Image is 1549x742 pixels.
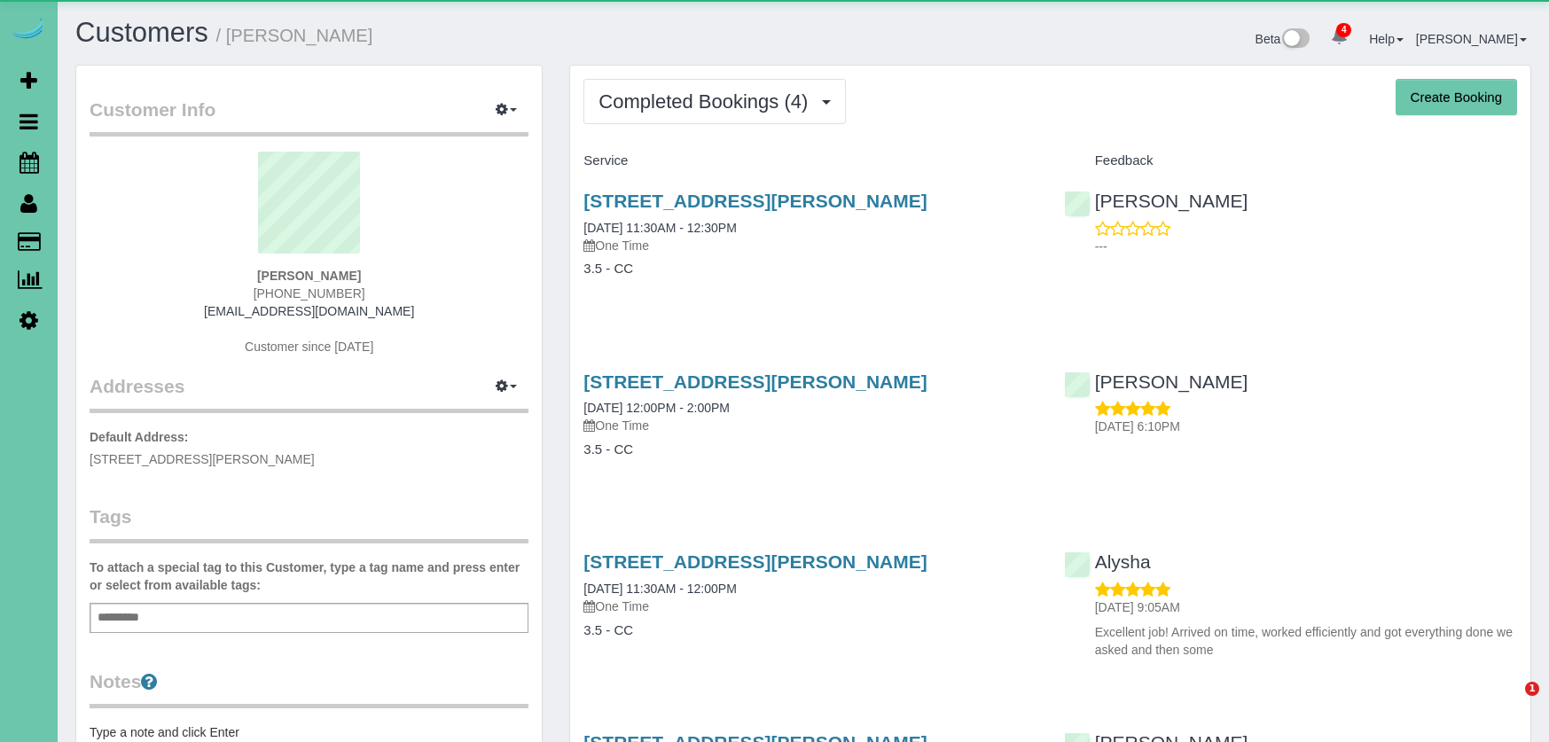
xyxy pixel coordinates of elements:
a: Beta [1256,32,1310,46]
legend: Notes [90,668,528,708]
a: Customers [75,17,208,48]
p: [DATE] 9:05AM [1095,598,1517,616]
a: 4 [1322,18,1357,57]
legend: Customer Info [90,97,528,137]
a: [PERSON_NAME] [1064,191,1248,211]
a: [STREET_ADDRESS][PERSON_NAME] [583,551,927,572]
span: 4 [1336,23,1351,37]
button: Create Booking [1396,79,1517,116]
span: Customer since [DATE] [245,340,373,354]
iframe: Intercom live chat [1489,682,1531,724]
label: To attach a special tag to this Customer, type a tag name and press enter or select from availabl... [90,558,528,594]
a: [DATE] 11:30AM - 12:30PM [583,221,736,235]
p: One Time [583,237,1037,254]
button: Completed Bookings (4) [583,79,846,124]
p: [DATE] 6:10PM [1095,418,1517,435]
h4: 3.5 - CC [583,262,1037,277]
p: Excellent job! Arrived on time, worked efficiently and got everything done we asked and then some [1095,623,1517,659]
label: Default Address: [90,428,189,446]
h4: Feedback [1064,153,1517,168]
span: Completed Bookings (4) [598,90,817,113]
h4: Service [583,153,1037,168]
a: Alysha [1064,551,1151,572]
strong: [PERSON_NAME] [257,269,361,283]
pre: Type a note and click Enter [90,723,528,741]
a: [PERSON_NAME] [1064,371,1248,392]
a: [STREET_ADDRESS][PERSON_NAME] [583,191,927,211]
a: Help [1369,32,1404,46]
p: One Time [583,417,1037,434]
span: 1 [1525,682,1539,696]
h4: 3.5 - CC [583,623,1037,638]
a: [DATE] 11:30AM - 12:00PM [583,582,736,596]
a: [PERSON_NAME] [1416,32,1527,46]
a: [STREET_ADDRESS][PERSON_NAME] [583,371,927,392]
a: [EMAIL_ADDRESS][DOMAIN_NAME] [204,304,414,318]
img: New interface [1280,28,1310,51]
span: [PHONE_NUMBER] [254,286,365,301]
span: [STREET_ADDRESS][PERSON_NAME] [90,452,315,466]
a: [DATE] 12:00PM - 2:00PM [583,401,730,415]
h4: 3.5 - CC [583,442,1037,457]
small: / [PERSON_NAME] [216,26,373,45]
p: --- [1095,238,1517,255]
p: One Time [583,598,1037,615]
img: Automaid Logo [11,18,46,43]
legend: Tags [90,504,528,543]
